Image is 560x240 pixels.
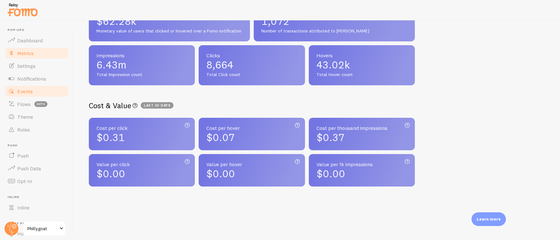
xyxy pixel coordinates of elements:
span: 1,072 [261,16,407,26]
span: Cost per click [96,125,187,131]
span: Push [8,144,69,148]
span: beta [34,101,47,107]
a: Notifications [4,72,69,85]
span: Notifications [17,75,46,82]
span: Theme [17,114,33,120]
a: Events [4,85,69,98]
span: Pop-ups [8,28,69,32]
span: Number of transactions attributed to [PERSON_NAME] [261,28,407,34]
span: Events [17,88,33,95]
span: $0.00 [96,167,125,180]
a: Theme [4,110,69,123]
span: $0.07 [206,131,235,144]
p: Learn more [477,216,501,222]
a: Settings [4,60,69,72]
a: Push Data [4,162,69,175]
span: Inline [17,204,30,211]
a: Push [4,149,69,162]
a: Dashboard [4,34,69,47]
a: Metrics [4,47,69,60]
span: Rules [17,126,30,133]
span: $0.37 [316,131,344,144]
span: Total Click count [206,72,297,78]
span: Dashboard [17,37,43,44]
span: Settings [17,63,36,69]
span: Flows [17,101,31,107]
span: Metrics [17,50,34,56]
a: Inline [4,201,69,214]
span: Cost per hover [206,125,297,131]
span: Monetary value of users that clicked or hovered over a Fomo notification [96,28,242,34]
span: Last 30 days [141,102,174,109]
span: Clicks [206,53,297,58]
a: Opt-In [4,175,69,187]
span: Push Data [17,165,41,172]
a: Phillygoat [23,221,66,236]
img: fomo-relay-logo-orange.svg [7,2,39,18]
span: Phillygoat [27,225,58,232]
span: Impressions [96,53,187,58]
a: Rules [4,123,69,136]
span: Total Impression count [96,72,187,78]
div: Learn more [471,212,506,226]
span: Opt-In [17,178,32,184]
span: Total Hover count [316,72,407,78]
span: 6.43m [96,60,187,70]
span: Inline [8,195,69,199]
span: $0.00 [316,167,345,180]
h2: Cost & Value [89,101,415,110]
span: $0.31 [96,131,125,144]
span: Push [17,152,29,159]
span: 43.02k [316,60,407,70]
span: Cost per thousand impressions [316,125,407,131]
span: Value per click [96,162,187,167]
span: 8,664 [206,60,297,70]
span: Hovers [316,53,407,58]
span: Value per 1k impressions [316,162,407,167]
a: Flows beta [4,98,69,110]
span: $0.00 [206,167,235,180]
span: $62.28k [96,16,242,26]
span: Value per hover [206,162,297,167]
